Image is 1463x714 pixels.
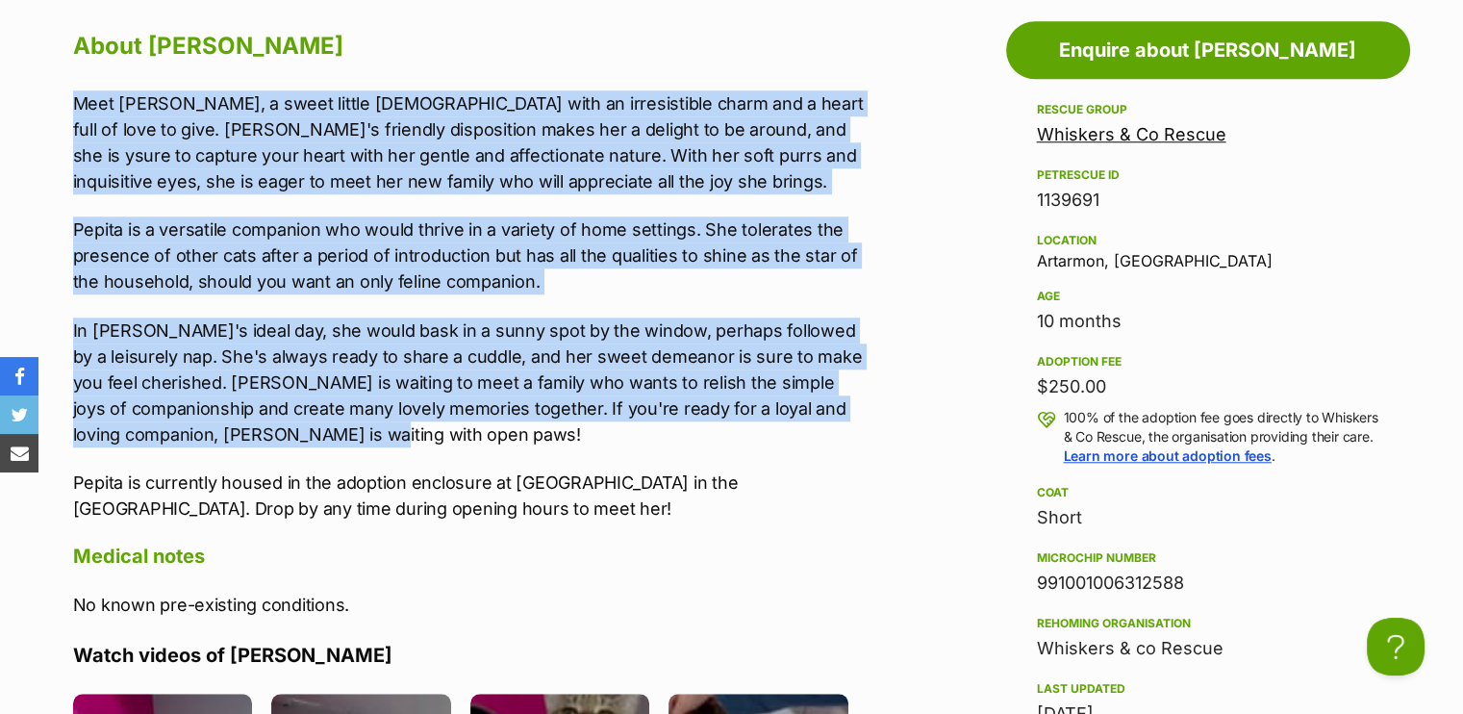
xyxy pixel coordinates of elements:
div: PetRescue ID [1037,167,1379,183]
p: No known pre-existing conditions. [73,592,868,618]
p: Pepita is currently housed in the adoption enclosure at [GEOGRAPHIC_DATA] in the [GEOGRAPHIC_DATA... [73,470,868,522]
div: 1139691 [1037,187,1379,214]
div: Age [1037,289,1379,304]
div: 991001006312588 [1037,570,1379,597]
div: 10 months [1037,308,1379,335]
h2: About [PERSON_NAME] [73,25,868,67]
a: Learn more about adoption fees [1064,447,1272,464]
p: In [PERSON_NAME]'s ideal day, she would bask in a sunny spot by the window, perhaps followed by a... [73,318,868,447]
a: Whiskers & Co Rescue [1037,124,1226,144]
iframe: Help Scout Beacon - Open [1367,618,1425,676]
div: Last updated [1037,681,1379,697]
div: Coat [1037,485,1379,500]
div: Rescue group [1037,102,1379,117]
div: Location [1037,233,1379,248]
div: Short [1037,504,1379,531]
p: Pepita is a versatile companion who would thrive in a variety of home settings. She tolerates the... [73,217,868,294]
p: 100% of the adoption fee goes directly to Whiskers & Co Rescue, the organisation providing their ... [1064,408,1379,466]
div: Whiskers & co Rescue [1037,635,1379,662]
div: Adoption fee [1037,354,1379,370]
div: Microchip number [1037,550,1379,566]
div: $250.00 [1037,373,1379,400]
div: Rehoming organisation [1037,616,1379,631]
div: Artarmon, [GEOGRAPHIC_DATA] [1037,229,1379,269]
p: Meet [PERSON_NAME], a sweet little [DEMOGRAPHIC_DATA] with an irresistible charm and a heart full... [73,90,868,194]
h4: Watch videos of [PERSON_NAME] [73,643,868,668]
a: Enquire about [PERSON_NAME] [1006,21,1410,79]
h4: Medical notes [73,544,868,569]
